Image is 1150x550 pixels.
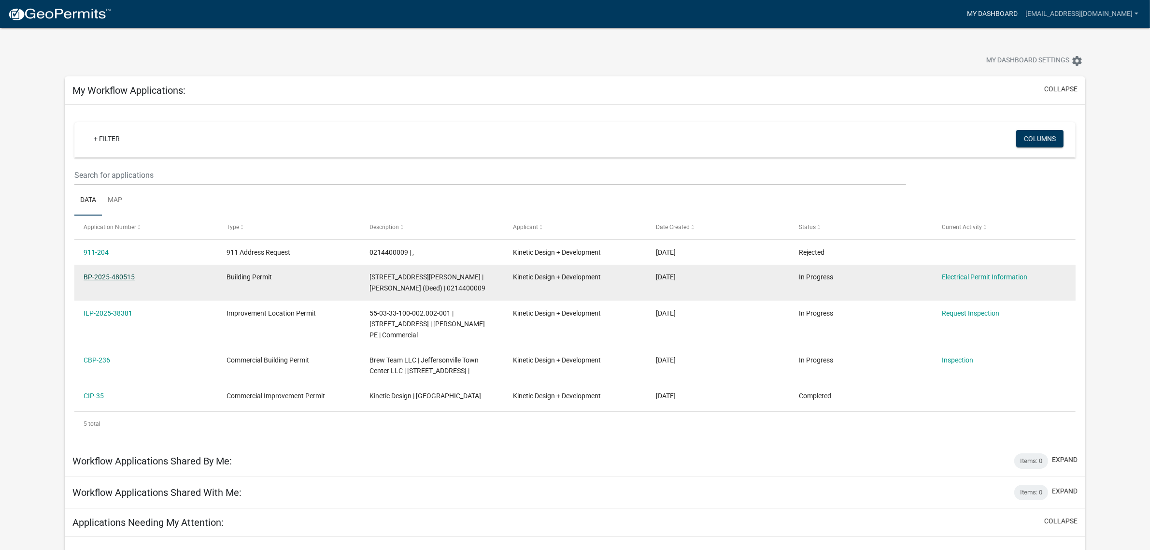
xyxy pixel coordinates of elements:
[942,309,999,317] a: Request Inspection
[986,55,1069,67] span: My Dashboard Settings
[799,309,833,317] span: In Progress
[799,392,831,400] span: Completed
[1052,455,1078,465] button: expand
[65,105,1085,446] div: collapse
[963,5,1022,23] a: My Dashboard
[1016,130,1064,147] button: Columns
[1071,55,1083,67] i: settings
[513,248,601,256] span: Kinetic Design + Development
[656,224,690,231] span: Date Created
[227,309,316,317] span: Improvement Location Permit
[370,392,482,400] span: Kinetic Design | WATER STREET
[513,392,601,400] span: Kinetic Design + Development
[227,392,325,400] span: Commercial Improvement Permit
[227,248,290,256] span: 911 Address Request
[513,309,601,317] span: Kinetic Design + Development
[656,356,676,364] span: 08/23/2023
[227,224,239,231] span: Type
[84,273,135,281] a: BP-2025-480515
[370,248,414,256] span: 0214400009 | ,
[647,216,790,239] datatable-header-cell: Date Created
[979,51,1091,70] button: My Dashboard Settingssettings
[84,248,109,256] a: 911-204
[370,309,485,339] span: 55-03-33-100-002.002-001 | 6812 N S R 42 | Rodney Parrott PE | Commercial
[513,356,601,364] span: Kinetic Design + Development
[1052,486,1078,496] button: expand
[503,216,646,239] datatable-header-cell: Applicant
[1044,84,1078,94] button: collapse
[227,356,309,364] span: Commercial Building Permit
[72,85,185,96] h5: My Workflow Applications:
[942,224,982,231] span: Current Activity
[656,273,676,281] span: 09/18/2025
[513,224,538,231] span: Applicant
[370,224,399,231] span: Description
[656,248,676,256] span: 09/18/2025
[217,216,360,239] datatable-header-cell: Type
[74,185,102,216] a: Data
[790,216,933,239] datatable-header-cell: Status
[74,412,1076,436] div: 5 total
[799,273,833,281] span: In Progress
[360,216,503,239] datatable-header-cell: Description
[933,216,1076,239] datatable-header-cell: Current Activity
[1044,516,1078,526] button: collapse
[84,224,136,231] span: Application Number
[102,185,128,216] a: Map
[513,273,601,281] span: Kinetic Design + Development
[84,392,104,400] a: CIP-35
[84,309,132,317] a: ILP-2025-38381
[72,455,232,467] h5: Workflow Applications Shared By Me:
[72,487,241,498] h5: Workflow Applications Shared With Me:
[370,273,486,292] span: 407 S EAST AVE BAXTER | SHEPLEY, JEFF (Deed) | 0214400009
[1022,5,1142,23] a: [EMAIL_ADDRESS][DOMAIN_NAME]
[86,130,128,147] a: + Filter
[74,216,217,239] datatable-header-cell: Application Number
[942,356,973,364] a: Inspection
[74,165,906,185] input: Search for applications
[1014,485,1048,500] div: Items: 0
[656,392,676,400] span: 02/23/2023
[656,309,676,317] span: 04/28/2025
[799,224,816,231] span: Status
[799,356,833,364] span: In Progress
[1014,453,1048,469] div: Items: 0
[84,356,110,364] a: CBP-236
[370,356,479,375] span: Brew Team LLC | Jeffersonville Town Center LLC | 1626 Veterans Parkway |
[942,273,1027,281] a: Electrical Permit Information
[799,248,824,256] span: Rejected
[227,273,272,281] span: Building Permit
[72,517,224,528] h5: Applications Needing My Attention:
